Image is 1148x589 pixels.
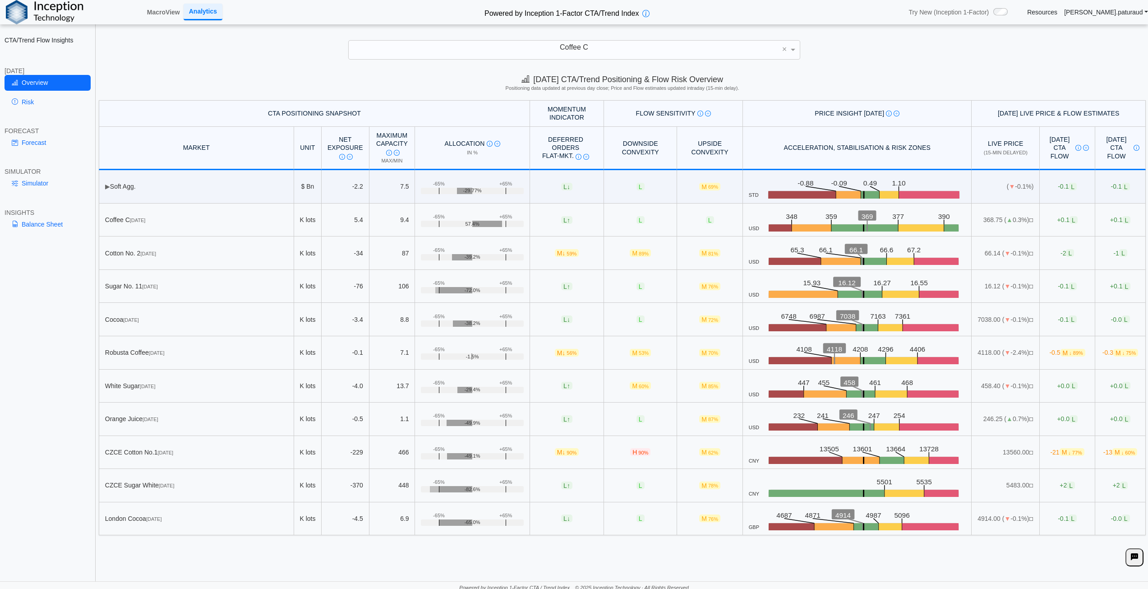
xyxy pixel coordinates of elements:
text: 468 [902,378,913,386]
div: Sugar No. 11 [105,282,288,290]
text: -0.88 [798,179,813,187]
td: 7038.00 ( -0.1%) [972,303,1040,336]
a: Overview [5,75,91,90]
text: 254 [894,412,906,419]
a: Risk [5,94,91,110]
div: [DATE] [5,67,91,75]
th: Live Price [972,127,1040,171]
span: -39.2% [465,254,480,260]
span: L [561,216,572,224]
span: M [1060,448,1084,456]
div: +65% [499,214,512,220]
td: 106 [369,270,415,303]
span: L [636,315,645,323]
span: ↓ 60% [1121,450,1135,455]
span: Clear value [781,41,788,60]
text: 16.12 [839,279,856,287]
span: USD [749,358,759,364]
text: -0.09 [831,179,847,187]
div: +65% [499,446,512,452]
img: Read More [494,141,500,147]
span: [DATE] [140,251,156,256]
div: Flow Sensitivity [610,109,737,117]
td: 368.75 ( 0.3%) [972,204,1040,237]
span: L [561,415,572,423]
div: +65% [499,413,512,419]
span: L [561,183,572,190]
span: L [636,415,645,423]
td: 458.40 ( -0.1%) [972,370,1040,403]
img: Info [697,111,703,116]
span: ↓ [562,449,565,456]
span: M [555,349,579,357]
span: ↓ [567,183,570,190]
text: 16.27 [874,279,891,287]
text: 6748 [781,312,797,320]
span: [DATE] [142,284,158,289]
span: L [1069,283,1077,290]
span: ▼ [1004,349,1010,356]
td: -34 [322,237,369,270]
span: 87% [708,417,718,422]
span: -0.1 [1058,283,1077,290]
span: USD [749,292,759,298]
span: in % [467,150,478,155]
span: -49.1% [465,453,480,459]
text: 369 [862,213,873,220]
th: Upside Convexity [677,127,743,171]
span: -13 [1103,448,1137,456]
span: -38.2% [465,320,480,326]
span: 62% [708,450,718,455]
div: Cocoa [105,315,288,324]
text: 247 [869,412,881,419]
span: M [1112,448,1137,456]
span: ↓ [567,316,570,323]
span: L [1122,283,1130,290]
span: 70% [708,350,718,356]
span: CNY [749,458,759,464]
text: 4296 [878,345,894,353]
td: 1.1 [369,403,415,436]
td: 16.12 ( -0.1%) [972,270,1040,303]
span: 60% [639,384,649,389]
text: 13601 [853,445,872,452]
span: M [1060,349,1085,357]
div: +65% [499,380,512,386]
span: L [636,183,645,190]
span: H [630,448,650,456]
div: -65% [433,280,445,286]
span: × [782,45,787,53]
div: Coffee C [105,216,288,224]
span: L [1066,249,1074,257]
span: L [1119,249,1127,257]
span: -0.5 [1049,349,1085,357]
td: K lots [294,336,322,370]
td: K lots [294,436,322,469]
td: -0.5 [322,403,369,436]
text: 447 [798,378,810,386]
span: L [636,283,645,290]
span: L [1070,216,1078,224]
a: Resources [1027,8,1057,16]
div: Allocation [421,139,524,148]
div: -65% [433,446,445,452]
td: K lots [294,469,322,502]
span: ▼ [1004,382,1010,390]
a: Analytics [184,4,222,20]
span: ↑ [567,382,570,390]
span: NO FEED: Live data feed not provided for this market. [1029,251,1033,256]
td: 13.7 [369,370,415,403]
span: ↓ [562,349,565,356]
span: M [699,283,720,290]
td: 466 [369,436,415,469]
td: 7.5 [369,170,415,204]
span: +0.1 [1110,216,1130,224]
td: -2.2 [322,170,369,204]
span: ▼ [1004,316,1010,323]
span: ↑ [567,283,570,290]
span: [DATE] [123,317,139,323]
span: 53% [639,350,649,356]
td: -0.1 [322,336,369,370]
td: -76 [322,270,369,303]
td: 5483.00 [972,469,1040,502]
